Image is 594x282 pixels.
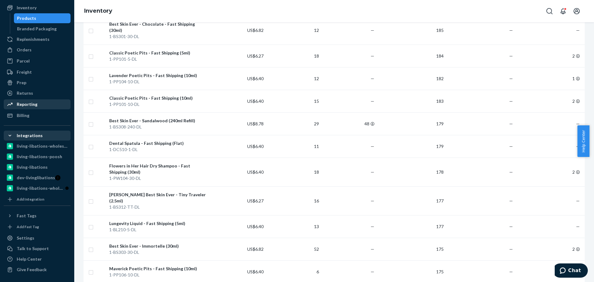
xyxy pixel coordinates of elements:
[4,233,71,243] a: Settings
[4,196,71,203] a: Add Integration
[266,158,321,186] td: 18
[371,224,374,229] span: —
[109,33,208,40] div: 1-BS301-30-DL
[576,224,580,229] span: —
[266,135,321,158] td: 11
[4,265,71,275] button: Give Feedback
[371,269,374,274] span: —
[371,53,374,59] span: —
[266,112,321,135] td: 29
[17,69,32,75] div: Freight
[17,164,48,170] div: living-libations
[17,197,44,202] div: Add Integration
[4,56,71,66] a: Parcel
[17,36,49,42] div: Replenishments
[109,227,208,233] div: 1-BL210-5-DL
[109,124,208,130] div: 1-BS308-240-DL
[247,53,264,59] span: US$6.27
[377,45,446,67] td: 184
[109,146,208,153] div: 1-DC510-1-DL
[576,198,580,203] span: —
[515,45,585,67] td: 2
[17,58,30,64] div: Parcel
[4,183,71,193] a: living-libations-wholesale-us-staging
[14,24,71,34] a: Branded Packaging
[509,98,513,104] span: —
[371,76,374,81] span: —
[17,267,47,273] div: Give Feedback
[17,101,37,107] div: Reporting
[17,132,43,139] div: Integrations
[321,112,377,135] td: 48
[509,246,513,252] span: —
[266,90,321,112] td: 15
[109,50,208,56] div: Classic Poetic Pits - Fast Shipping (5ml)
[247,246,264,252] span: US$6.82
[377,215,446,238] td: 177
[555,263,588,279] iframe: Opens a widget where you can chat to one of our agents
[4,67,71,77] a: Freight
[17,245,49,252] div: Talk to Support
[17,112,29,119] div: Billing
[17,90,33,96] div: Returns
[109,220,208,227] div: Lungevity Liquid - Fast Shipping (5ml)
[17,80,26,86] div: Prep
[371,144,374,149] span: —
[4,99,71,109] a: Reporting
[17,224,39,229] div: Add Fast Tag
[109,272,208,278] div: 1-PP106-10-DL
[17,213,37,219] div: Fast Tags
[17,143,69,149] div: living-libations-wholesale-us
[247,121,264,126] span: US$8.78
[4,162,71,172] a: living-libations
[4,244,71,254] button: Talk to Support
[247,224,264,229] span: US$6.40
[17,175,55,181] div: dev-livinglibations
[109,56,208,62] div: 1-PP101-5-DL
[509,169,513,175] span: —
[4,78,71,88] a: Prep
[377,158,446,186] td: 178
[17,5,37,11] div: Inventory
[4,254,71,264] a: Help Center
[247,76,264,81] span: US$6.40
[377,112,446,135] td: 179
[17,256,42,262] div: Help Center
[4,141,71,151] a: living-libations-wholesale-us
[4,173,71,183] a: dev-livinglibations
[4,131,71,141] button: Integrations
[371,98,374,104] span: —
[247,144,264,149] span: US$6.40
[509,269,513,274] span: —
[4,223,71,231] a: Add Fast Tag
[509,224,513,229] span: —
[509,28,513,33] span: —
[109,21,208,33] div: Best Skin Ever - Chocolate - Fast Shipping (30ml)
[109,204,208,210] div: 1-BS312-TT-DL
[515,238,585,260] td: 2
[109,266,208,272] div: Maverick Poetic Pits - Fast Shipping (10ml)
[377,67,446,90] td: 182
[17,235,34,241] div: Settings
[576,28,580,33] span: —
[109,79,208,85] div: 1-PP104-10-DL
[377,186,446,215] td: 177
[377,16,446,45] td: 185
[266,16,321,45] td: 12
[247,198,264,203] span: US$6.27
[4,45,71,55] a: Orders
[109,163,208,175] div: Flowers in Her Hair Dry Shampoo - Fast Shipping (30ml)
[109,140,208,146] div: Dental Spatula - Fast Shipping (Flat)
[543,5,556,17] button: Open Search Box
[4,111,71,120] a: Billing
[576,121,580,126] span: —
[79,2,117,20] ol: breadcrumbs
[109,72,208,79] div: Lavender Poetic Pits - Fast Shipping (10ml)
[371,198,374,203] span: —
[509,144,513,149] span: —
[4,3,71,13] a: Inventory
[17,154,62,160] div: living-libations-poosh
[576,144,580,149] span: —
[577,125,589,157] span: Help Center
